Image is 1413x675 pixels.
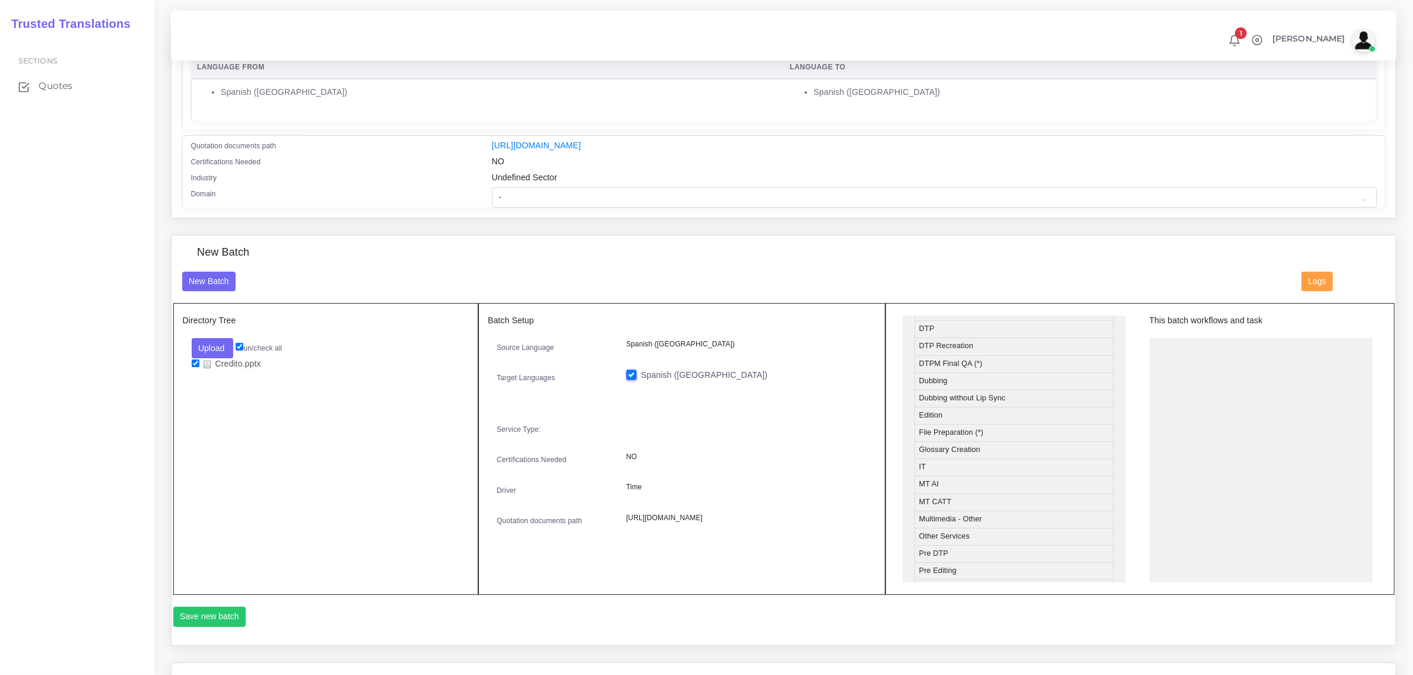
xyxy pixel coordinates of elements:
label: Industry [191,173,217,183]
p: NO [626,451,867,463]
label: Certifications Needed [497,454,567,465]
a: Trusted Translations [3,14,131,34]
label: Quotation documents path [191,141,277,151]
li: Edition [915,407,1114,425]
li: Pre DTP [915,545,1114,563]
li: Pre Editing [915,562,1114,580]
input: un/check all [236,343,243,351]
a: [URL][DOMAIN_NAME] [492,141,581,150]
a: Credito.pptx [199,358,265,370]
span: Quotes [39,79,72,93]
li: DTPM Final QA (*) [915,355,1114,373]
li: Spanish ([GEOGRAPHIC_DATA]) [221,86,777,98]
label: Quotation documents path [497,515,582,526]
a: [PERSON_NAME]avatar [1266,28,1380,52]
button: Save new batch [173,607,246,627]
h4: New Batch [197,246,249,259]
a: 1 [1224,34,1245,47]
p: Spanish ([GEOGRAPHIC_DATA]) [626,338,867,351]
li: Spanish ([GEOGRAPHIC_DATA]) [814,86,1370,98]
span: [PERSON_NAME] [1272,34,1345,43]
button: Upload [192,338,234,358]
li: Other Services [915,528,1114,546]
th: Language To [784,55,1377,79]
li: MT CATT [915,493,1114,511]
button: New Batch [182,272,236,292]
li: MT AI [915,476,1114,493]
th: Language From [191,55,784,79]
li: Multimedia - Other [915,511,1114,528]
h2: Trusted Translations [3,17,131,31]
a: Quotes [9,74,145,98]
label: Domain [191,189,216,199]
label: Driver [497,485,516,496]
li: Glossary Creation [915,441,1114,459]
h5: Directory Tree [183,316,469,326]
span: Sections [18,56,58,65]
img: avatar [1352,28,1376,52]
div: NO [483,155,1386,171]
label: Certifications Needed [191,157,261,167]
div: Undefined Sector [483,171,1386,187]
li: Dubbing without Lip Sync [915,390,1114,407]
p: [URL][DOMAIN_NAME] [626,512,867,524]
li: IT [915,459,1114,476]
button: Logs [1301,272,1333,292]
h5: This batch workflows and task [1150,316,1373,326]
li: Dubbing [915,372,1114,390]
a: New Batch [182,276,236,285]
h5: Batch Setup [488,316,876,326]
label: Target Languages [497,372,555,383]
label: Spanish ([GEOGRAPHIC_DATA]) [641,369,767,381]
span: 1 [1235,27,1247,39]
li: DTP Recreation [915,337,1114,355]
p: Time [626,481,867,493]
li: Proofreading [915,580,1114,597]
label: Source Language [497,342,554,353]
li: File Preparation (*) [915,424,1114,442]
li: DTP [915,320,1114,338]
label: Service Type: [497,424,541,435]
span: Logs [1309,276,1326,286]
label: un/check all [236,343,282,354]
